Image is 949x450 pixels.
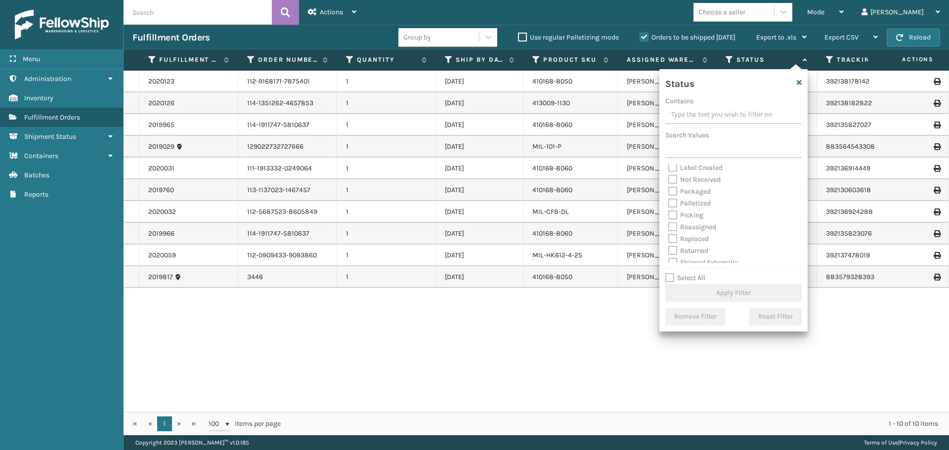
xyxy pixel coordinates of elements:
[238,71,337,92] td: 112-9168171-7875401
[238,136,337,158] td: 129022732727666
[148,207,176,217] a: 2020032
[532,99,570,107] a: 413009-1130
[320,8,343,16] span: Actions
[837,55,897,64] label: Tracking Number
[934,208,940,215] i: Print Label
[618,179,717,201] td: [PERSON_NAME]
[148,77,174,86] a: 2020123
[698,7,745,17] div: Choose a seller
[159,55,219,64] label: Fulfillment Order Id
[618,201,717,223] td: [PERSON_NAME]
[24,94,53,102] span: Inventory
[258,55,318,64] label: Order Number
[532,142,561,151] a: MIL-101-P
[238,266,337,288] td: 3446
[337,266,436,288] td: 1
[665,308,726,326] button: Remove Filter
[826,207,873,216] a: 392136924288
[826,251,870,259] a: 392137478019
[532,273,572,281] a: 410168-8050
[934,122,940,128] i: Print Label
[135,435,249,450] p: Copyright 2023 [PERSON_NAME]™ v 1.0.185
[238,245,337,266] td: 112-0909433-9093860
[934,165,940,172] i: Print Label
[934,252,940,259] i: Print Label
[337,158,436,179] td: 1
[24,190,48,199] span: Reports
[668,187,711,196] label: Packaged
[532,251,582,259] a: MIL-HK612-4-25
[15,10,109,40] img: logo
[337,223,436,245] td: 1
[532,207,569,216] a: MIL-CFB-DL
[238,92,337,114] td: 114-1351262-4657853
[618,266,717,288] td: [PERSON_NAME]
[23,55,40,63] span: Menu
[618,114,717,136] td: [PERSON_NAME]
[640,33,735,41] label: Orders to be shipped [DATE]
[900,439,937,446] a: Privacy Policy
[826,164,870,172] a: 392136914449
[543,55,599,64] label: Product SKU
[826,229,872,238] a: 392135823076
[436,201,523,223] td: [DATE]
[864,439,898,446] a: Terms of Use
[934,230,940,237] i: Print Label
[337,136,436,158] td: 1
[934,143,940,150] i: Print Label
[668,223,716,231] label: Reassigned
[826,186,871,194] a: 392130603618
[436,92,523,114] td: [DATE]
[148,142,174,152] a: 2019029
[668,164,723,172] label: Label Created
[436,158,523,179] td: [DATE]
[618,92,717,114] td: [PERSON_NAME]
[24,152,58,160] span: Containers
[934,100,940,107] i: Print Label
[238,114,337,136] td: 114-1911747-5810637
[934,78,940,85] i: Print Label
[24,171,49,179] span: Batches
[887,29,940,46] button: Reload
[934,187,940,194] i: Print Label
[157,416,172,431] a: 1
[148,250,176,260] a: 2020059
[864,435,937,450] div: |
[618,158,717,179] td: [PERSON_NAME]
[532,164,572,172] a: 410168-8060
[295,419,938,429] div: 1 - 10 of 10 items
[665,284,802,302] button: Apply Filter
[436,179,523,201] td: [DATE]
[436,114,523,136] td: [DATE]
[436,223,523,245] td: [DATE]
[668,199,711,207] label: Palletized
[337,245,436,266] td: 1
[668,211,703,219] label: Picking
[24,113,80,122] span: Fulfillment Orders
[665,75,694,90] h4: Status
[826,77,869,85] a: 392138178142
[148,229,174,239] a: 2019966
[456,55,504,64] label: Ship By Date
[24,75,71,83] span: Administration
[148,164,174,173] a: 2020031
[148,272,173,282] a: 2019817
[337,179,436,201] td: 1
[668,235,709,243] label: Replaced
[824,33,859,41] span: Export CSV
[807,8,824,16] span: Mode
[132,32,210,43] h3: Fulfillment Orders
[532,77,572,85] a: 410168-8050
[148,185,174,195] a: 2019760
[238,158,337,179] td: 111-1913332-0249064
[209,416,281,431] span: items per page
[436,136,523,158] td: [DATE]
[618,245,717,266] td: [PERSON_NAME]
[668,258,738,267] label: Shipped Externally
[668,246,708,255] label: Returned
[665,130,709,140] label: Search Values
[436,71,523,92] td: [DATE]
[209,419,223,429] span: 100
[826,121,871,129] a: 392135827027
[518,33,619,41] label: Use regular Palletizing mode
